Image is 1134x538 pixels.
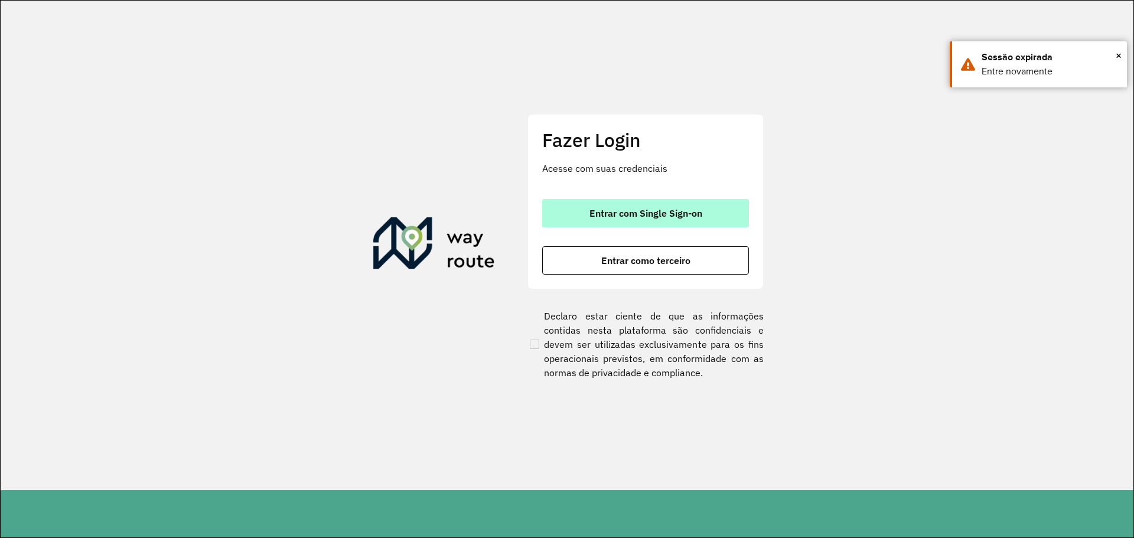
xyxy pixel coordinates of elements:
[589,208,702,218] span: Entrar com Single Sign-on
[542,161,749,175] p: Acesse com suas credenciais
[542,246,749,275] button: button
[527,309,764,380] label: Declaro estar ciente de que as informações contidas nesta plataforma são confidenciais e devem se...
[601,256,690,265] span: Entrar como terceiro
[542,199,749,227] button: button
[542,129,749,151] h2: Fazer Login
[1116,47,1122,64] button: Close
[982,50,1118,64] div: Sessão expirada
[982,64,1118,79] div: Entre novamente
[1116,47,1122,64] span: ×
[373,217,495,274] img: Roteirizador AmbevTech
